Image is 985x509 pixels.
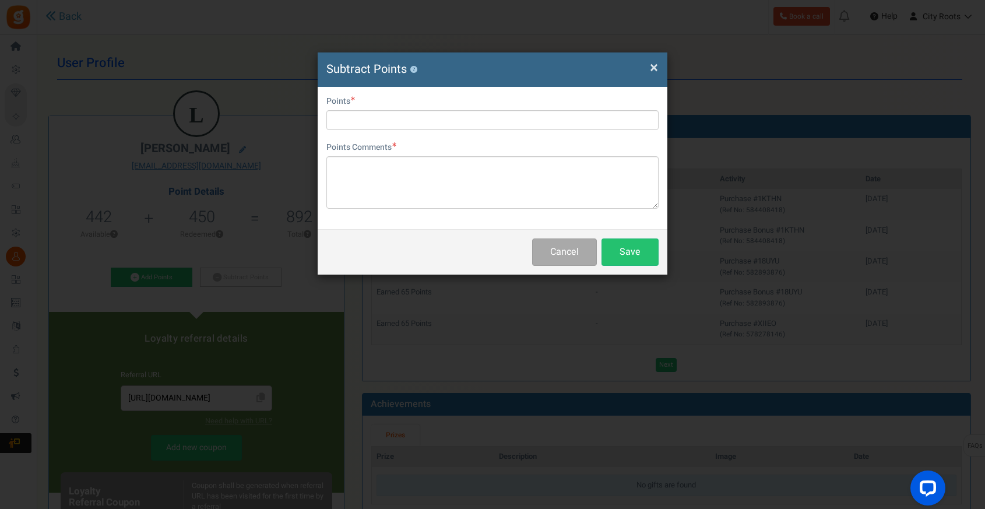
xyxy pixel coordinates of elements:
label: Points Comments [326,142,396,153]
h4: Subtract Points [326,61,659,78]
button: ? [410,66,417,73]
button: Save [601,238,659,266]
label: Points [326,96,355,107]
button: Cancel [532,238,597,266]
span: × [650,57,658,79]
